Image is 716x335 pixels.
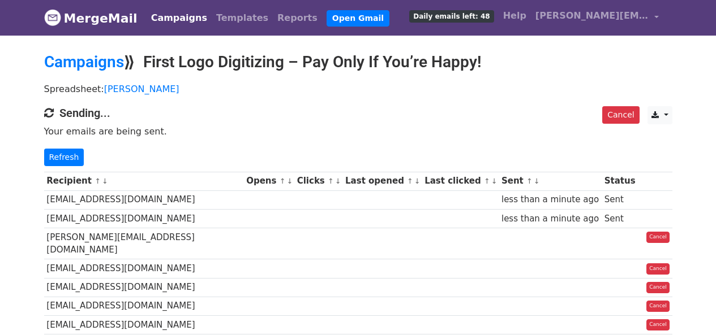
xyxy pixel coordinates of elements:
a: ↑ [280,177,286,185]
p: Your emails are being sent. [44,125,672,137]
th: Sent [499,172,602,190]
a: Cancel [646,263,670,275]
a: ↓ [491,177,498,185]
td: [PERSON_NAME][EMAIL_ADDRESS][DOMAIN_NAME] [44,228,244,259]
a: MergeMail [44,6,138,30]
a: Open Gmail [327,10,389,27]
h2: ⟫ First Logo Digitizing – Pay Only If You’re Happy! [44,53,672,72]
td: [EMAIL_ADDRESS][DOMAIN_NAME] [44,278,244,297]
th: Status [602,172,638,190]
a: Cancel [646,232,670,243]
a: ↓ [102,177,108,185]
a: Cancel [646,282,670,293]
td: [EMAIL_ADDRESS][DOMAIN_NAME] [44,259,244,278]
td: [EMAIL_ADDRESS][DOMAIN_NAME] [44,209,244,228]
a: ↑ [484,177,490,185]
a: Campaigns [147,7,212,29]
td: Sent [602,209,638,228]
a: Cancel [646,319,670,330]
a: ↓ [335,177,341,185]
a: Templates [212,7,273,29]
th: Recipient [44,172,244,190]
p: Spreadsheet: [44,83,672,95]
td: [EMAIL_ADDRESS][DOMAIN_NAME] [44,297,244,315]
a: Reports [273,7,322,29]
a: Help [499,5,531,27]
a: ↑ [95,177,101,185]
a: ↓ [534,177,540,185]
th: Last clicked [422,172,499,190]
a: Cancel [646,301,670,312]
a: Campaigns [44,53,124,71]
td: Sent [602,190,638,209]
td: [EMAIL_ADDRESS][DOMAIN_NAME] [44,315,244,334]
div: less than a minute ago [501,212,599,225]
a: [PERSON_NAME] [104,84,179,94]
th: Opens [243,172,294,190]
img: MergeMail logo [44,9,61,26]
h4: Sending... [44,106,672,120]
a: ↓ [286,177,293,185]
span: [PERSON_NAME][EMAIL_ADDRESS][DOMAIN_NAME] [535,9,649,23]
th: Last opened [342,172,422,190]
a: Cancel [602,106,639,124]
a: Daily emails left: 48 [405,5,498,27]
a: ↑ [407,177,413,185]
a: Refresh [44,149,84,166]
a: [PERSON_NAME][EMAIL_ADDRESS][DOMAIN_NAME] [531,5,663,31]
a: ↑ [328,177,334,185]
td: [EMAIL_ADDRESS][DOMAIN_NAME] [44,190,244,209]
span: Daily emails left: 48 [409,10,494,23]
div: less than a minute ago [501,193,599,206]
a: ↑ [526,177,533,185]
th: Clicks [294,172,342,190]
a: ↓ [414,177,421,185]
